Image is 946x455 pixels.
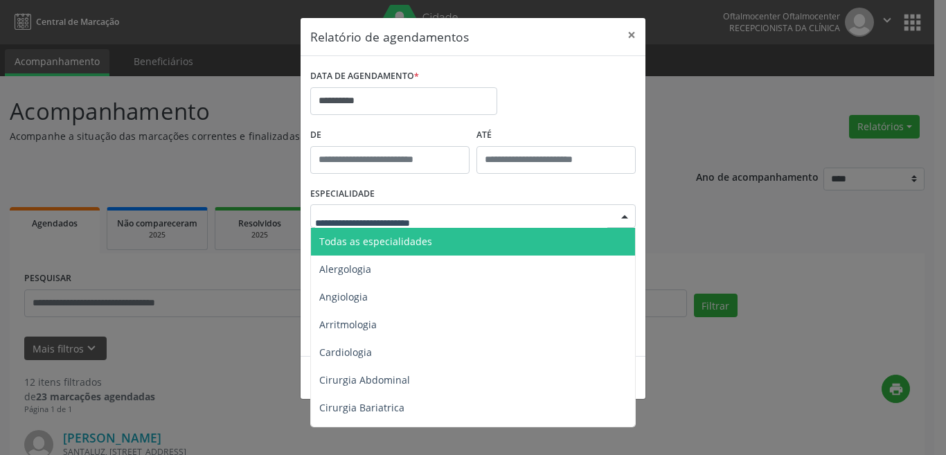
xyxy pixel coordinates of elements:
label: De [310,125,470,146]
label: ATÉ [476,125,636,146]
span: Arritmologia [319,318,377,331]
label: DATA DE AGENDAMENTO [310,66,419,87]
span: Cardiologia [319,346,372,359]
label: ESPECIALIDADE [310,184,375,205]
span: Angiologia [319,290,368,303]
span: Cirurgia Abdominal [319,373,410,386]
span: Todas as especialidades [319,235,432,248]
span: Cirurgia Bariatrica [319,401,404,414]
button: Close [618,18,645,52]
span: Alergologia [319,262,371,276]
h5: Relatório de agendamentos [310,28,469,46]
